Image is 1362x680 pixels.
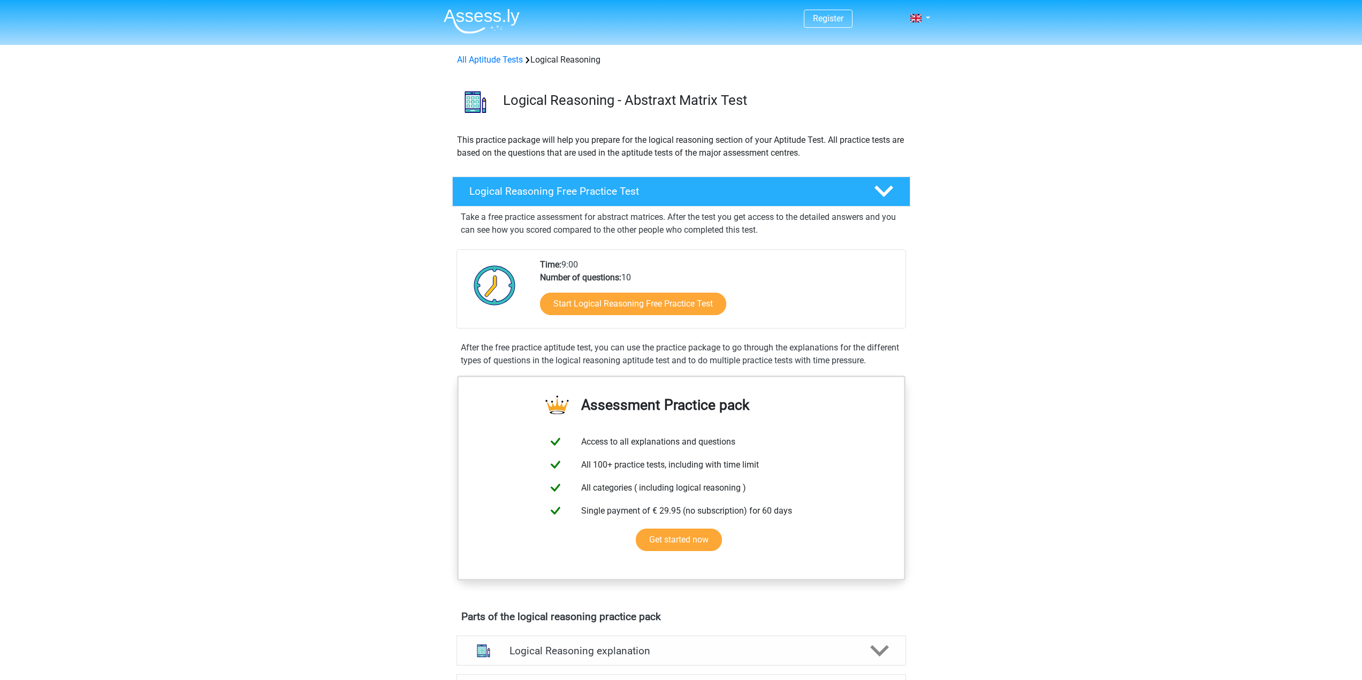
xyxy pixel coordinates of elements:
[540,272,621,282] b: Number of questions:
[470,637,497,664] img: logical reasoning explanations
[448,177,915,207] a: Logical Reasoning Free Practice Test
[444,9,520,34] img: Assessly
[469,185,857,197] h4: Logical Reasoning Free Practice Test
[509,645,853,657] h4: Logical Reasoning explanation
[813,13,843,24] a: Register
[503,92,902,109] h3: Logical Reasoning - Abstraxt Matrix Test
[453,79,498,125] img: logical reasoning
[468,258,522,312] img: Clock
[457,134,906,159] p: This practice package will help you prepare for the logical reasoning section of your Aptitude Te...
[540,293,726,315] a: Start Logical Reasoning Free Practice Test
[456,341,906,367] div: After the free practice aptitude test, you can use the practice package to go through the explana...
[540,259,561,270] b: Time:
[453,54,910,66] div: Logical Reasoning
[461,610,901,623] h4: Parts of the logical reasoning practice pack
[532,258,905,328] div: 9:00 10
[457,55,523,65] a: All Aptitude Tests
[636,529,722,551] a: Get started now
[452,636,910,666] a: explanations Logical Reasoning explanation
[461,211,902,236] p: Take a free practice assessment for abstract matrices. After the test you get access to the detai...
